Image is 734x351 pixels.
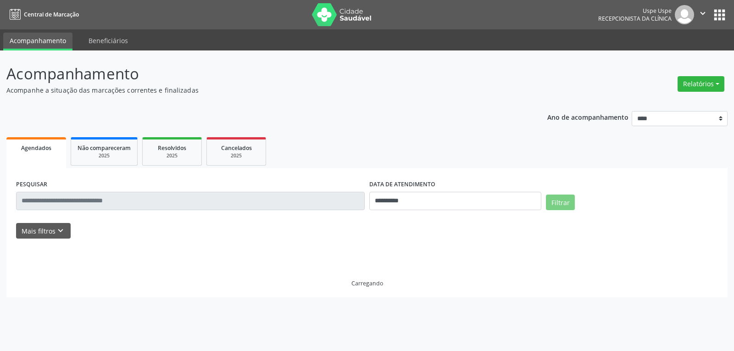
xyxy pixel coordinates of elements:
a: Beneficiários [82,33,134,49]
p: Acompanhamento [6,62,511,85]
button: Relatórios [678,76,724,92]
span: Cancelados [221,144,252,152]
div: 2025 [78,152,131,159]
a: Central de Marcação [6,7,79,22]
img: img [675,5,694,24]
label: PESQUISAR [16,178,47,192]
span: Agendados [21,144,51,152]
span: Recepcionista da clínica [598,15,672,22]
div: Carregando [351,279,383,287]
div: Uspe Uspe [598,7,672,15]
div: 2025 [213,152,259,159]
div: 2025 [149,152,195,159]
span: Não compareceram [78,144,131,152]
p: Ano de acompanhamento [547,111,628,123]
span: Resolvidos [158,144,186,152]
button: apps [712,7,728,23]
p: Acompanhe a situação das marcações correntes e finalizadas [6,85,511,95]
button:  [694,5,712,24]
span: Central de Marcação [24,11,79,18]
a: Acompanhamento [3,33,72,50]
i: keyboard_arrow_down [56,226,66,236]
label: DATA DE ATENDIMENTO [369,178,435,192]
i:  [698,8,708,18]
button: Mais filtroskeyboard_arrow_down [16,223,71,239]
button: Filtrar [546,195,575,210]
